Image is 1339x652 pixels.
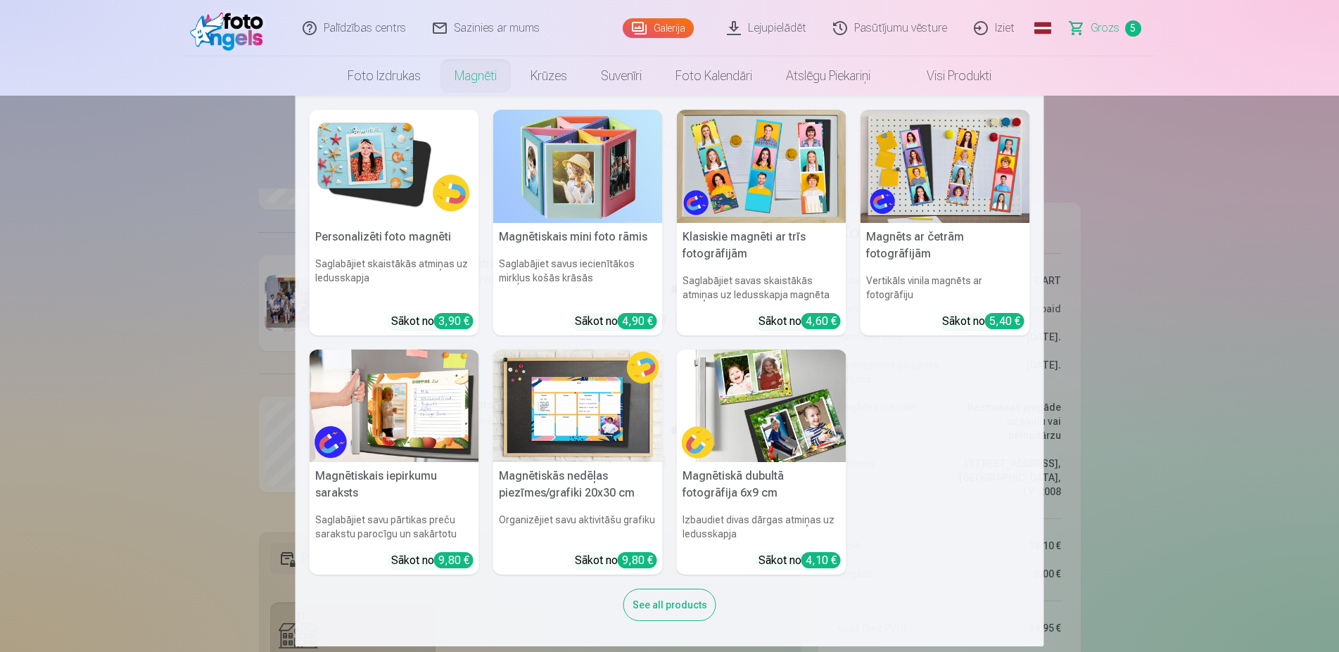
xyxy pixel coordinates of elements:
div: 4,90 € [618,313,657,329]
div: Sākot no [759,552,841,569]
h5: Klasiskie magnēti ar trīs fotogrāfijām [677,223,846,268]
h5: Magnētiskais mini foto rāmis [493,223,663,251]
h5: Magnētiskā dubultā fotogrāfija 6x9 cm [677,462,846,507]
a: Magnētiskais iepirkumu sarakstsMagnētiskais iepirkumu sarakstsSaglabājiet savu pārtikas preču sar... [310,350,479,575]
h6: Saglabājiet savus iecienītākos mirkļus košās krāsās [493,251,663,307]
h5: Magnēts ar četrām fotogrāfijām [861,223,1030,268]
div: 5,40 € [985,313,1024,329]
div: Sākot no [391,552,474,569]
img: Klasiskie magnēti ar trīs fotogrāfijām [677,110,846,223]
div: 4,10 € [801,552,841,568]
a: Magnētiskā dubultā fotogrāfija 6x9 cmMagnētiskā dubultā fotogrāfija 6x9 cmIzbaudiet divas dārgas ... [677,350,846,575]
div: 9,80 € [434,552,474,568]
img: Personalizēti foto magnēti [310,110,479,223]
h6: Organizējiet savu aktivitāšu grafiku [493,507,663,546]
div: 3,90 € [434,313,474,329]
div: 9,80 € [618,552,657,568]
a: Magnētiskais mini foto rāmisMagnētiskais mini foto rāmisSaglabājiet savus iecienītākos mirkļus ko... [493,110,663,335]
a: Suvenīri [584,56,659,96]
span: 5 [1125,20,1141,37]
h6: Izbaudiet divas dārgas atmiņas uz ledusskapja [677,507,846,546]
a: Magnētiskās nedēļas piezīmes/grafiki 20x30 cmMagnētiskās nedēļas piezīmes/grafiki 20x30 cmOrganiz... [493,350,663,575]
a: See all products [623,596,716,611]
div: 4,60 € [801,313,841,329]
h6: Saglabājiet skaistākās atmiņas uz ledusskapja [310,251,479,307]
h6: Saglabājiet savas skaistākās atmiņas uz ledusskapja magnēta [677,268,846,307]
a: Krūzes [514,56,584,96]
div: Sākot no [575,313,657,330]
img: Magnētiskais iepirkumu saraksts [310,350,479,463]
a: Foto kalendāri [659,56,769,96]
a: Visi produkti [887,56,1008,96]
a: Personalizēti foto magnētiPersonalizēti foto magnētiSaglabājiet skaistākās atmiņas uz ledusskapja... [310,110,479,335]
img: Magnētiskais mini foto rāmis [493,110,663,223]
a: Magnēts ar četrām fotogrāfijāmMagnēts ar četrām fotogrāfijāmVertikāls vinila magnēts ar fotogrāfi... [861,110,1030,335]
h5: Magnētiskās nedēļas piezīmes/grafiki 20x30 cm [493,462,663,507]
img: /fa3 [190,6,271,51]
div: Sākot no [575,552,657,569]
img: Magnētiskā dubultā fotogrāfija 6x9 cm [677,350,846,463]
h6: Saglabājiet savu pārtikas preču sarakstu parocīgu un sakārtotu [310,507,479,546]
div: Sākot no [759,313,841,330]
div: Sākot no [942,313,1024,330]
h6: Vertikāls vinila magnēts ar fotogrāfiju [861,268,1030,307]
h5: Magnētiskais iepirkumu saraksts [310,462,479,507]
span: Grozs [1091,20,1119,37]
a: Atslēgu piekariņi [769,56,887,96]
a: Magnēti [438,56,514,96]
a: Galerija [623,18,694,38]
img: Magnēts ar četrām fotogrāfijām [861,110,1030,223]
a: Klasiskie magnēti ar trīs fotogrāfijāmKlasiskie magnēti ar trīs fotogrāfijāmSaglabājiet savas ska... [677,110,846,335]
img: Magnētiskās nedēļas piezīmes/grafiki 20x30 cm [493,350,663,463]
div: See all products [623,589,716,621]
h5: Personalizēti foto magnēti [310,223,479,251]
div: Sākot no [391,313,474,330]
a: Foto izdrukas [331,56,438,96]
